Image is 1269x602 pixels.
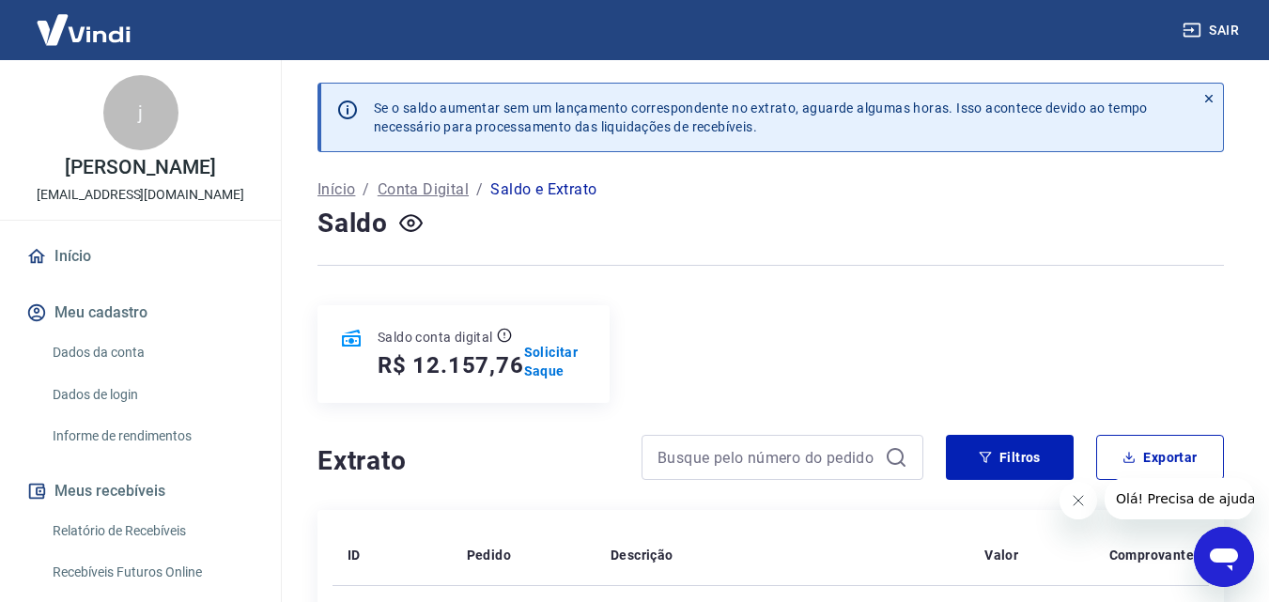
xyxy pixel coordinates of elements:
p: Saldo conta digital [378,328,493,347]
p: Descrição [611,546,673,564]
a: Início [317,178,355,201]
a: Dados da conta [45,333,258,372]
button: Sair [1179,13,1246,48]
h4: Saldo [317,205,388,242]
iframe: Botão para abrir a janela de mensagens [1194,527,1254,587]
p: Valor [984,546,1018,564]
p: Se o saldo aumentar sem um lançamento correspondente no extrato, aguarde algumas horas. Isso acon... [374,99,1148,136]
p: [EMAIL_ADDRESS][DOMAIN_NAME] [37,185,244,205]
p: [PERSON_NAME] [65,158,215,178]
a: Conta Digital [378,178,469,201]
button: Meus recebíveis [23,471,258,512]
input: Busque pelo número do pedido [658,443,877,471]
p: / [476,178,483,201]
iframe: Fechar mensagem [1060,482,1097,519]
img: Vindi [23,1,145,58]
p: Saldo e Extrato [490,178,596,201]
button: Meu cadastro [23,292,258,333]
span: Olá! Precisa de ajuda? [11,13,158,28]
p: Pedido [467,546,511,564]
a: Informe de rendimentos [45,417,258,455]
a: Solicitar Saque [524,343,587,380]
a: Início [23,236,258,277]
h5: R$ 12.157,76 [378,350,524,380]
a: Relatório de Recebíveis [45,512,258,550]
p: Comprovante [1109,546,1194,564]
p: / [363,178,369,201]
a: Dados de login [45,376,258,414]
div: j [103,75,178,150]
p: ID [348,546,361,564]
iframe: Mensagem da empresa [1105,478,1254,519]
h4: Extrato [317,442,619,480]
button: Exportar [1096,435,1224,480]
button: Filtros [946,435,1074,480]
a: Recebíveis Futuros Online [45,553,258,592]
